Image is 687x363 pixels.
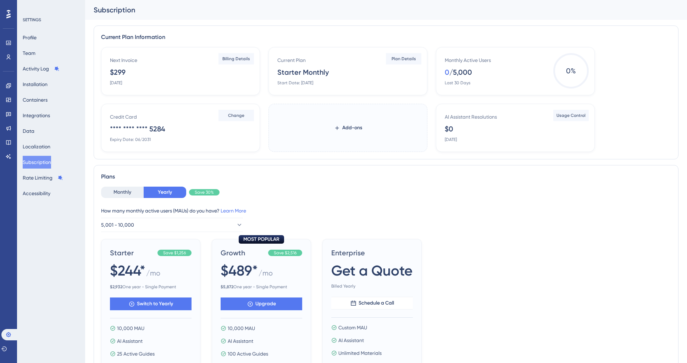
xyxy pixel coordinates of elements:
[338,336,364,345] span: AI Assistant
[221,284,302,290] span: One year - Single Payment
[110,56,137,64] div: Next Invoice
[331,283,413,289] span: Billed Yearly
[23,17,80,23] div: SETTINGS
[228,113,244,118] span: Change
[163,250,186,256] span: Save $1,256
[110,284,122,289] b: $ 2,932
[23,31,37,44] button: Profile
[110,80,122,86] div: [DATE]
[23,156,51,169] button: Subscription
[274,250,297,256] span: Save $2,516
[146,268,160,281] span: / mo
[228,337,253,345] span: AI Assistant
[386,53,421,64] button: Plan Details
[277,56,306,64] div: Current Plan
[331,248,413,258] span: Enterprise
[110,297,192,310] button: Switch to Yearly
[117,324,144,333] span: 10,000 MAU
[218,53,254,64] button: Billing Details
[221,261,258,280] span: $489*
[228,350,268,358] span: 100 Active Guides
[94,5,661,15] div: Subscription
[218,110,254,121] button: Change
[359,299,394,307] span: Schedule a Call
[449,67,472,77] div: / 5,000
[110,113,137,121] div: Credit Card
[342,124,362,132] span: Add-ons
[23,187,50,200] button: Accessibility
[239,235,284,244] div: MOST POPULAR
[228,324,255,333] span: 10,000 MAU
[338,349,382,357] span: Unlimited Materials
[445,56,491,64] div: Monthly Active Users
[331,297,413,310] button: Schedule a Call
[221,284,233,289] b: $ 5,872
[110,67,126,77] div: $299
[255,300,276,308] span: Upgrade
[331,261,412,280] span: Get a Quote
[101,221,134,229] span: 5,001 - 10,000
[445,113,497,121] div: AI Assistant Resolutions
[137,300,173,308] span: Switch to Yearly
[110,248,155,258] span: Starter
[221,208,246,214] a: Learn More
[101,187,144,198] button: Monthly
[23,47,35,59] button: Team
[110,284,192,290] span: One year - Single Payment
[101,172,671,181] div: Plans
[445,80,470,86] div: Last 30 Days
[101,206,671,215] div: How many monthly active users (MAUs) do you have?
[392,56,416,62] span: Plan Details
[221,248,265,258] span: Growth
[553,53,589,89] span: 0 %
[277,67,329,77] div: Starter Monthly
[221,297,302,310] button: Upgrade
[110,261,145,280] span: $244*
[23,140,50,153] button: Localization
[23,125,34,137] button: Data
[195,189,214,195] span: Save 30%
[110,137,151,142] div: Expiry Date: 06/2031
[117,337,143,345] span: AI Assistant
[23,93,48,106] button: Containers
[334,121,362,134] button: Add-ons
[101,33,671,41] div: Current Plan Information
[222,56,250,62] span: Billing Details
[445,67,449,77] div: 0
[101,218,243,232] button: 5,001 - 10,000
[117,350,155,358] span: 25 Active Guides
[259,268,273,281] span: / mo
[23,62,60,75] button: Activity Log
[338,323,367,332] span: Custom MAU
[23,171,63,184] button: Rate Limiting
[445,137,457,142] div: [DATE]
[144,187,186,198] button: Yearly
[23,78,48,91] button: Installation
[23,109,50,122] button: Integrations
[445,124,453,134] div: $0
[553,110,589,121] button: Usage Control
[277,80,313,86] div: Start Date: [DATE]
[556,113,586,118] span: Usage Control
